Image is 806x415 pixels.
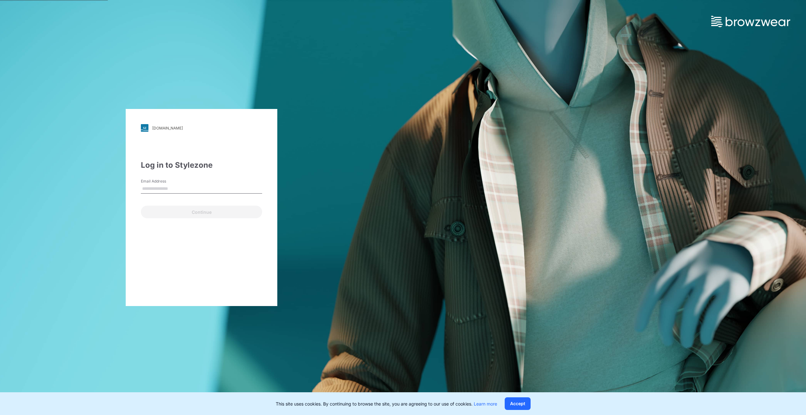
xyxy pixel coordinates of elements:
img: svg+xml;base64,PHN2ZyB3aWR0aD0iMjgiIGhlaWdodD0iMjgiIHZpZXdCb3g9IjAgMCAyOCAyOCIgZmlsbD0ibm9uZSIgeG... [141,124,148,132]
div: [DOMAIN_NAME] [152,126,183,130]
label: Email Address [141,178,185,184]
button: Accept [505,397,531,410]
a: [DOMAIN_NAME] [141,124,262,132]
a: Learn more [474,401,497,406]
p: This site uses cookies. By continuing to browse the site, you are agreeing to our use of cookies. [276,400,497,407]
img: browzwear-logo.73288ffb.svg [711,16,790,27]
div: Log in to Stylezone [141,159,262,171]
